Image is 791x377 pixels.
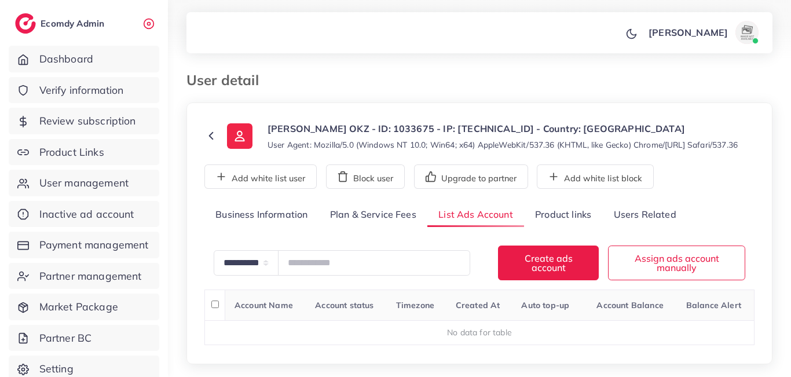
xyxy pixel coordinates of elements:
[326,164,405,189] button: Block user
[9,294,159,320] a: Market Package
[315,300,373,310] span: Account status
[39,145,104,160] span: Product Links
[427,203,524,228] a: List Ads Account
[39,299,118,314] span: Market Package
[642,21,763,44] a: [PERSON_NAME]avatar
[211,327,748,338] div: No data for table
[9,263,159,290] a: Partner management
[9,46,159,72] a: Dashboard
[268,139,738,151] small: User Agent: Mozilla/5.0 (Windows NT 10.0; Win64; x64) AppleWebKit/537.36 (KHTML, like Gecko) Chro...
[204,164,317,189] button: Add white list user
[9,170,159,196] a: User management
[268,122,738,136] p: [PERSON_NAME] OKZ - ID: 1033675 - IP: [TECHNICAL_ID] - Country: [GEOGRAPHIC_DATA]
[686,300,741,310] span: Balance Alert
[15,13,107,34] a: logoEcomdy Admin
[235,300,293,310] span: Account Name
[39,269,142,284] span: Partner management
[521,300,569,310] span: Auto top-up
[9,201,159,228] a: Inactive ad account
[9,139,159,166] a: Product Links
[15,13,36,34] img: logo
[39,237,149,252] span: Payment management
[9,108,159,134] a: Review subscription
[186,72,268,89] h3: User detail
[735,21,759,44] img: avatar
[649,25,728,39] p: [PERSON_NAME]
[602,203,687,228] a: Users Related
[396,300,434,310] span: Timezone
[414,164,528,189] button: Upgrade to partner
[41,18,107,29] h2: Ecomdy Admin
[204,203,319,228] a: Business Information
[596,300,663,310] span: Account Balance
[39,175,129,191] span: User management
[39,207,134,222] span: Inactive ad account
[9,232,159,258] a: Payment management
[39,83,124,98] span: Verify information
[39,331,92,346] span: Partner BC
[9,325,159,352] a: Partner BC
[227,123,252,149] img: ic-user-info.36bf1079.svg
[39,52,93,67] span: Dashboard
[498,246,599,280] button: Create ads account
[39,361,74,376] span: Setting
[9,77,159,104] a: Verify information
[608,246,745,280] button: Assign ads account manually
[537,164,654,189] button: Add white list block
[319,203,427,228] a: Plan & Service Fees
[456,300,500,310] span: Created At
[39,114,136,129] span: Review subscription
[524,203,602,228] a: Product links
